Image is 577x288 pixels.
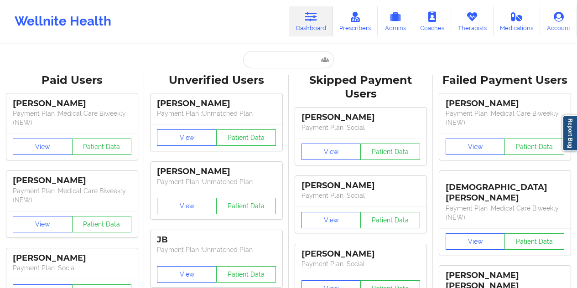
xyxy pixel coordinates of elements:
[216,266,276,283] button: Patient Data
[157,129,217,146] button: View
[301,259,420,268] p: Payment Plan : Social
[72,216,132,232] button: Patient Data
[157,177,276,186] p: Payment Plan : Unmatched Plan
[540,6,577,36] a: Account
[301,180,420,191] div: [PERSON_NAME]
[301,191,420,200] p: Payment Plan : Social
[301,212,361,228] button: View
[13,216,73,232] button: View
[157,235,276,245] div: JB
[13,253,131,263] div: [PERSON_NAME]
[216,129,276,146] button: Patient Data
[289,6,333,36] a: Dashboard
[13,139,73,155] button: View
[446,175,564,203] div: [DEMOGRAPHIC_DATA][PERSON_NAME]
[13,175,131,186] div: [PERSON_NAME]
[378,6,413,36] a: Admins
[446,204,564,222] p: Payment Plan : Medical Care Biweekly (NEW)
[157,166,276,177] div: [PERSON_NAME]
[13,186,131,205] p: Payment Plan : Medical Care Biweekly (NEW)
[301,112,420,123] div: [PERSON_NAME]
[301,144,361,160] button: View
[157,266,217,283] button: View
[295,73,426,102] div: Skipped Payment Users
[451,6,494,36] a: Therapists
[562,115,577,151] a: Report Bug
[6,73,138,87] div: Paid Users
[301,249,420,259] div: [PERSON_NAME]
[301,123,420,132] p: Payment Plan : Social
[413,6,451,36] a: Coaches
[157,198,217,214] button: View
[446,98,564,109] div: [PERSON_NAME]
[504,233,564,250] button: Patient Data
[13,263,131,273] p: Payment Plan : Social
[333,6,378,36] a: Prescribers
[504,139,564,155] button: Patient Data
[216,198,276,214] button: Patient Data
[446,139,505,155] button: View
[157,98,276,109] div: [PERSON_NAME]
[13,98,131,109] div: [PERSON_NAME]
[157,109,276,118] p: Payment Plan : Unmatched Plan
[151,73,282,87] div: Unverified Users
[13,109,131,127] p: Payment Plan : Medical Care Biweekly (NEW)
[439,73,571,87] div: Failed Payment Users
[446,109,564,127] p: Payment Plan : Medical Care Biweekly (NEW)
[494,6,541,36] a: Medications
[72,139,132,155] button: Patient Data
[446,233,505,250] button: View
[360,212,420,228] button: Patient Data
[157,245,276,254] p: Payment Plan : Unmatched Plan
[360,144,420,160] button: Patient Data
